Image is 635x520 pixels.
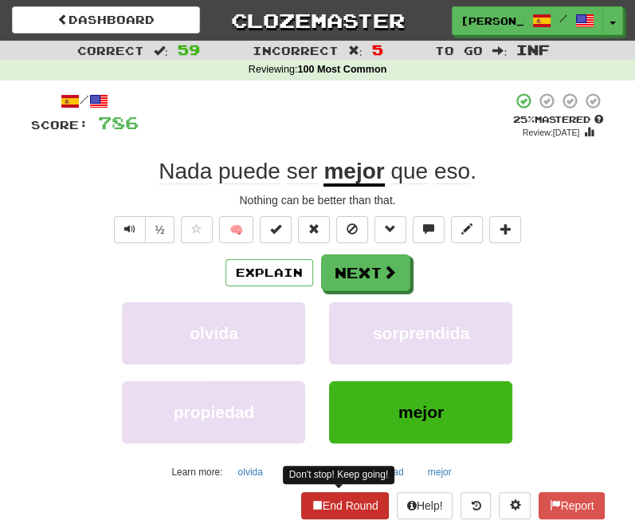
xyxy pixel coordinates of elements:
[31,118,88,132] span: Score:
[287,159,318,184] span: ser
[371,41,382,57] span: 5
[385,159,476,184] span: .
[283,466,394,484] div: Don't stop! Keep going!
[559,13,567,24] span: /
[224,6,412,34] a: Clozemaster
[111,216,175,243] div: Text-to-speech controls
[159,159,212,184] span: Nada
[373,324,469,342] span: sorprendida
[301,492,389,519] button: End Round
[434,159,470,184] span: eso
[298,216,330,243] button: Reset to 0% Mastered (alt+r)
[77,44,144,57] span: Correct
[413,216,445,243] button: Discuss sentence (alt+u)
[12,6,200,33] a: Dashboard
[352,460,412,484] button: propiedad
[323,159,384,187] u: mejor
[452,6,603,35] a: [PERSON_NAME] /
[398,403,444,421] span: mejor
[174,403,255,421] span: propiedad
[329,302,512,364] button: sorprendida
[336,216,368,243] button: Ignore sentence (alt+i)
[229,460,271,484] button: olvida
[122,302,305,364] button: olvida
[435,44,483,57] span: To go
[539,492,604,519] button: Report
[154,45,168,56] span: :
[321,254,410,291] button: Next
[114,216,146,243] button: Play sentence audio (ctl+space)
[523,128,580,137] small: Review: [DATE]
[390,159,428,184] span: que
[225,259,313,286] button: Explain
[278,460,346,484] button: sorprendida
[461,14,524,28] span: [PERSON_NAME]
[260,216,292,243] button: Set this sentence to 100% Mastered (alt+m)
[461,492,491,519] button: Round history (alt+y)
[492,45,507,56] span: :
[451,216,483,243] button: Edit sentence (alt+d)
[98,112,139,132] span: 786
[419,460,461,484] button: mejor
[181,216,213,243] button: Favorite sentence (alt+f)
[145,216,175,243] button: ½
[374,216,406,243] button: Grammar (alt+g)
[171,467,222,478] small: Learn more:
[122,381,305,443] button: propiedad
[329,381,512,443] button: mejor
[31,92,139,112] div: /
[190,324,238,342] span: olvida
[31,192,605,208] div: Nothing can be better than that.
[348,45,363,56] span: :
[516,41,550,57] span: Inf
[218,159,280,184] span: puede
[219,216,253,243] button: 🧠
[178,41,200,57] span: 59
[253,44,339,57] span: Incorrect
[397,492,453,519] button: Help!
[297,64,386,75] strong: 100 Most Common
[513,114,535,124] span: 25 %
[512,113,605,126] div: Mastered
[489,216,521,243] button: Add to collection (alt+a)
